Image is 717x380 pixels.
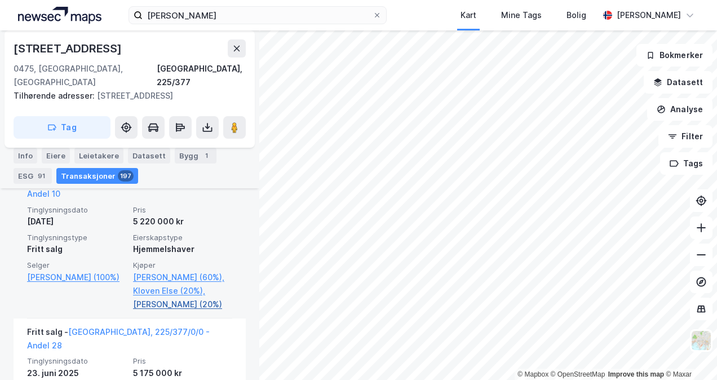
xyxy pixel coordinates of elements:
[133,205,232,215] span: Pris
[14,39,124,58] div: [STREET_ADDRESS]
[14,168,52,184] div: ESG
[18,7,101,24] img: logo.a4113a55bc3d86da70a041830d287a7e.svg
[14,116,110,139] button: Tag
[143,7,372,24] input: Søk på adresse, matrikkel, gårdeiere, leietakere eller personer
[42,148,70,164] div: Eiere
[27,271,126,284] a: [PERSON_NAME] (100%)
[14,91,97,100] span: Tilhørende adresser:
[175,148,216,164] div: Bygg
[128,148,170,164] div: Datasett
[133,298,232,311] a: [PERSON_NAME] (20%)
[14,89,237,103] div: [STREET_ADDRESS]
[661,326,717,380] div: Kontrollprogram for chat
[27,233,126,242] span: Tinglysningstype
[133,284,232,298] a: Kloven Else (20%),
[56,168,138,184] div: Transaksjoner
[133,260,232,270] span: Kjøper
[551,370,605,378] a: OpenStreetMap
[461,8,476,22] div: Kart
[27,174,232,205] div: Fritt salg -
[27,356,126,366] span: Tinglysningsdato
[501,8,542,22] div: Mine Tags
[658,125,712,148] button: Filter
[636,44,712,67] button: Bokmerker
[14,148,37,164] div: Info
[660,152,712,175] button: Tags
[27,175,210,198] a: [GEOGRAPHIC_DATA], 225/377/0/0 - Andel 10
[157,62,246,89] div: [GEOGRAPHIC_DATA], 225/377
[74,148,123,164] div: Leietakere
[517,370,548,378] a: Mapbox
[133,242,232,256] div: Hjemmelshaver
[617,8,681,22] div: [PERSON_NAME]
[133,356,232,366] span: Pris
[27,366,126,380] div: 23. juni 2025
[647,98,712,121] button: Analyse
[608,370,664,378] a: Improve this map
[201,150,212,161] div: 1
[133,233,232,242] span: Eierskapstype
[27,205,126,215] span: Tinglysningsdato
[27,325,232,357] div: Fritt salg -
[27,215,126,228] div: [DATE]
[133,215,232,228] div: 5 220 000 kr
[661,326,717,380] iframe: Chat Widget
[27,242,126,256] div: Fritt salg
[118,170,134,182] div: 197
[566,8,586,22] div: Bolig
[27,260,126,270] span: Selger
[133,366,232,380] div: 5 175 000 kr
[27,327,210,350] a: [GEOGRAPHIC_DATA], 225/377/0/0 - Andel 28
[14,62,157,89] div: 0475, [GEOGRAPHIC_DATA], [GEOGRAPHIC_DATA]
[36,170,47,182] div: 91
[644,71,712,94] button: Datasett
[133,271,232,284] a: [PERSON_NAME] (60%),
